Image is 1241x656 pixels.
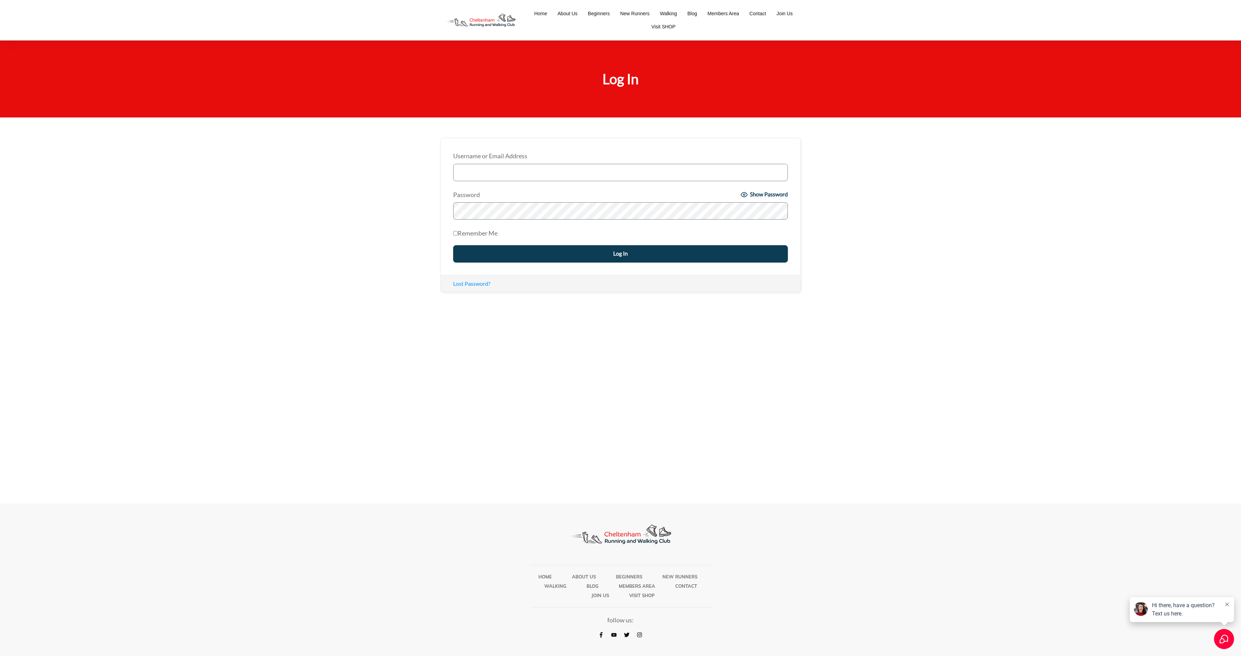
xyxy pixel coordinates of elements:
[687,9,697,18] a: Blog
[453,151,788,162] label: Username or Email Address
[440,9,521,32] img: Decathlon
[776,9,793,18] a: Join Us
[675,582,697,591] a: Contact
[538,572,552,581] a: Home
[750,192,788,197] span: Show Password
[660,9,677,18] a: Walking
[453,280,490,287] a: Lost Password?
[651,22,676,32] a: Visit SHOP
[619,582,655,591] a: Members Area
[741,191,788,198] button: Show Password
[707,9,739,18] a: Members Area
[616,572,642,581] a: Beginners
[557,9,578,18] a: About Us
[441,615,800,626] p: follow us:
[749,9,766,18] a: Contact
[453,228,498,239] label: Remember Me
[453,231,458,236] input: Remember Me
[453,189,739,201] label: Password
[629,591,655,600] a: Visit SHOP
[591,591,609,600] a: Join Us
[662,572,697,581] a: New Runners
[602,71,639,87] span: Log In
[534,9,547,18] a: Home
[562,517,679,551] img: Decathlon
[544,582,566,591] a: Walking
[572,572,596,581] a: About Us
[620,9,650,18] a: New Runners
[587,582,599,591] a: Blog
[453,245,788,263] input: Log In
[588,9,610,18] a: Beginners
